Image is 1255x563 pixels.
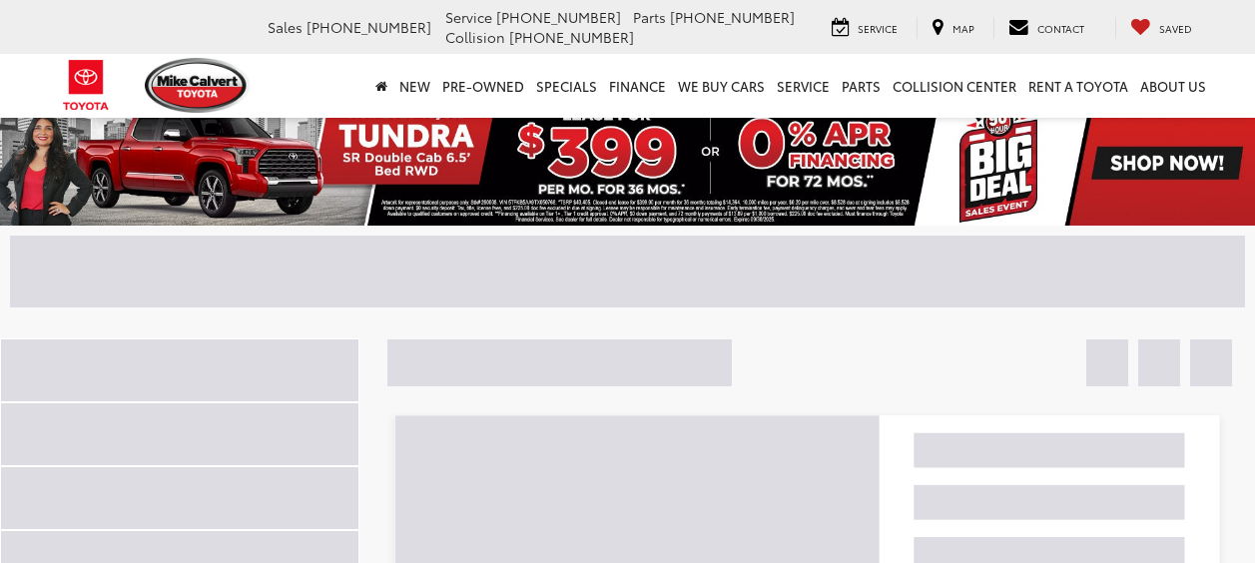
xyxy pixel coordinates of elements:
a: Pre-Owned [436,54,530,118]
span: Collision [445,27,505,47]
span: [PHONE_NUMBER] [670,7,795,27]
span: [PHONE_NUMBER] [496,7,621,27]
a: My Saved Vehicles [1115,17,1207,39]
span: Service [858,21,898,36]
span: Saved [1159,21,1192,36]
span: Map [952,21,974,36]
a: New [393,54,436,118]
a: Parts [836,54,887,118]
span: Sales [268,17,303,37]
a: Collision Center [887,54,1022,118]
img: Mike Calvert Toyota [145,58,251,113]
a: Service [771,54,836,118]
a: Finance [603,54,672,118]
a: Map [917,17,989,39]
a: About Us [1134,54,1212,118]
span: [PHONE_NUMBER] [307,17,431,37]
a: Rent a Toyota [1022,54,1134,118]
span: Service [445,7,492,27]
a: Contact [993,17,1099,39]
a: Home [369,54,393,118]
span: Parts [633,7,666,27]
a: Specials [530,54,603,118]
img: Toyota [49,53,124,118]
a: Service [817,17,913,39]
a: WE BUY CARS [672,54,771,118]
span: [PHONE_NUMBER] [509,27,634,47]
span: Contact [1037,21,1084,36]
